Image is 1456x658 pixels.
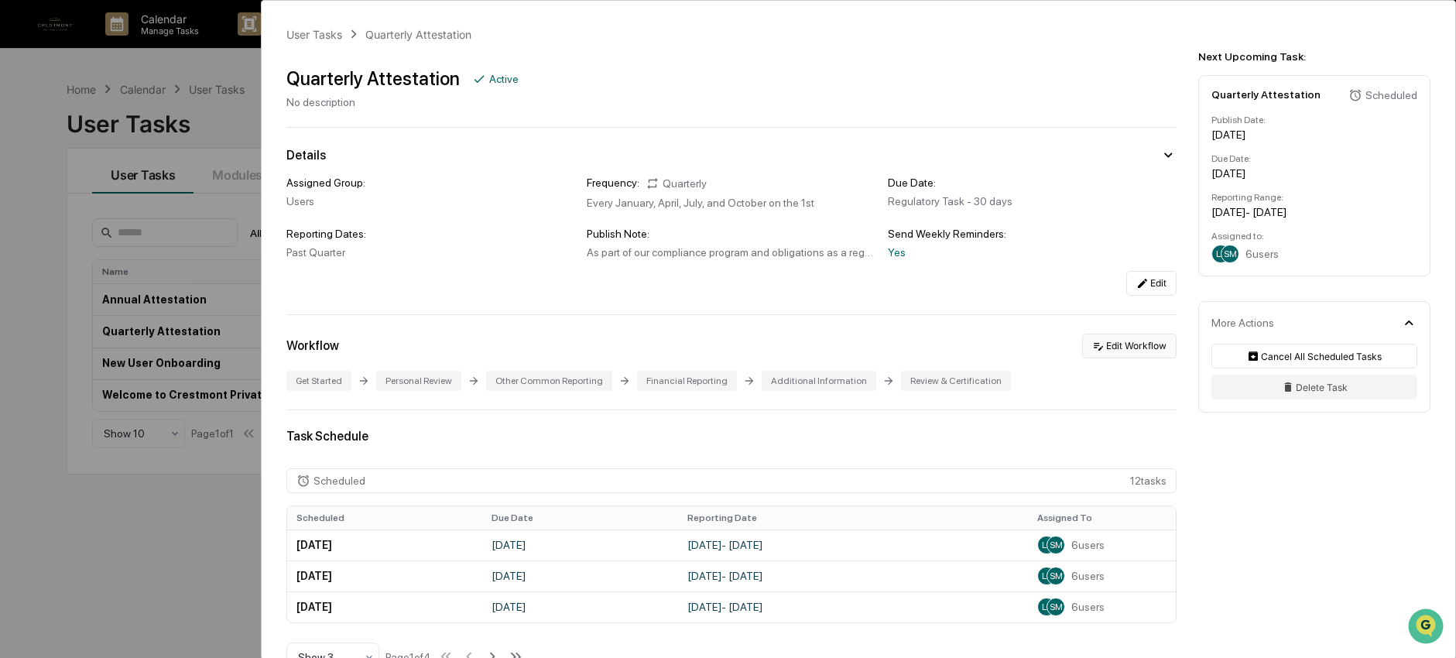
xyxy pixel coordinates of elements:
div: Send Weekly Reminders: [888,228,1177,240]
span: Pylon [154,262,187,274]
div: Users [286,195,575,207]
div: 🖐️ [15,197,28,209]
div: Details [286,148,326,163]
td: [DATE] - [DATE] [678,529,1029,560]
div: User Tasks [286,28,342,41]
span: LR [1042,601,1052,612]
td: [DATE] [287,529,482,560]
span: SM [1224,248,1237,259]
div: Start new chat [53,118,254,134]
div: 12 task s [286,468,1177,493]
td: [DATE] - [DATE] [678,560,1029,591]
span: 6 users [1071,570,1105,582]
div: Publish Date: [1211,115,1417,125]
div: Workflow [286,338,339,353]
div: Every January, April, July, and October on the 1st [587,197,875,209]
td: [DATE] [482,591,677,622]
div: Frequency: [587,176,639,190]
div: More Actions [1211,317,1274,329]
div: Reporting Dates: [286,228,575,240]
td: [DATE] [287,591,482,622]
th: Assigned To [1028,506,1176,529]
div: Task Schedule [286,429,1177,444]
div: Publish Note: [587,228,875,240]
a: 🗄️Attestations [106,189,198,217]
span: Preclearance [31,195,100,211]
div: Personal Review [376,371,461,391]
div: Past Quarter [286,246,575,259]
th: Reporting Date [678,506,1029,529]
div: Next Upcoming Task: [1198,50,1430,63]
div: Additional Information [762,371,876,391]
button: Cancel All Scheduled Tasks [1211,344,1417,368]
div: [DATE] [1211,167,1417,180]
div: Yes [888,246,1177,259]
div: Financial Reporting [637,371,737,391]
div: 🔎 [15,226,28,238]
span: 6 users [1245,248,1279,260]
span: LR [1042,540,1052,550]
div: Get Started [286,371,351,391]
th: Due Date [482,506,677,529]
button: Edit Workflow [1082,334,1177,358]
span: SM [1050,601,1063,612]
span: SM [1050,571,1063,581]
div: No description [286,96,519,108]
div: Quarterly Attestation [1211,88,1321,101]
td: [DATE] [287,560,482,591]
div: As part of our compliance program and obligations as a registered investment adviser, each employ... [587,246,875,259]
td: [DATE] [482,529,677,560]
div: Scheduled [1365,89,1417,101]
div: Regulatory Task - 30 days [888,195,1177,207]
span: 6 users [1071,601,1105,613]
span: LR [1042,571,1052,581]
button: Start new chat [263,123,282,142]
div: Scheduled [313,475,365,487]
div: 🗄️ [112,197,125,209]
a: Powered byPylon [109,262,187,274]
div: Quarterly Attestation [286,67,460,90]
span: Attestations [128,195,192,211]
a: 🖐️Preclearance [9,189,106,217]
a: 🔎Data Lookup [9,218,104,246]
span: Data Lookup [31,224,98,240]
div: [DATE] [1211,129,1417,141]
div: Assigned to: [1211,231,1417,242]
div: Review & Certification [901,371,1011,391]
div: Due Date: [888,176,1177,189]
span: LR [1216,248,1226,259]
div: Quarterly Attestation [365,28,471,41]
div: Reporting Range: [1211,192,1417,203]
div: [DATE] - [DATE] [1211,206,1417,218]
div: Due Date: [1211,153,1417,164]
th: Scheduled [287,506,482,529]
div: Assigned Group: [286,176,575,189]
div: Active [489,73,519,85]
button: Delete Task [1211,375,1417,399]
td: [DATE] - [DATE] [678,591,1029,622]
div: Other Common Reporting [486,371,612,391]
button: Edit [1126,271,1177,296]
p: How can we help? [15,33,282,57]
div: We're available if you need us! [53,134,196,146]
span: SM [1050,540,1063,550]
td: [DATE] [482,560,677,591]
span: 6 users [1071,539,1105,551]
iframe: Open customer support [1406,607,1448,649]
img: 1746055101610-c473b297-6a78-478c-a979-82029cc54cd1 [15,118,43,146]
div: Quarterly [646,176,707,190]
